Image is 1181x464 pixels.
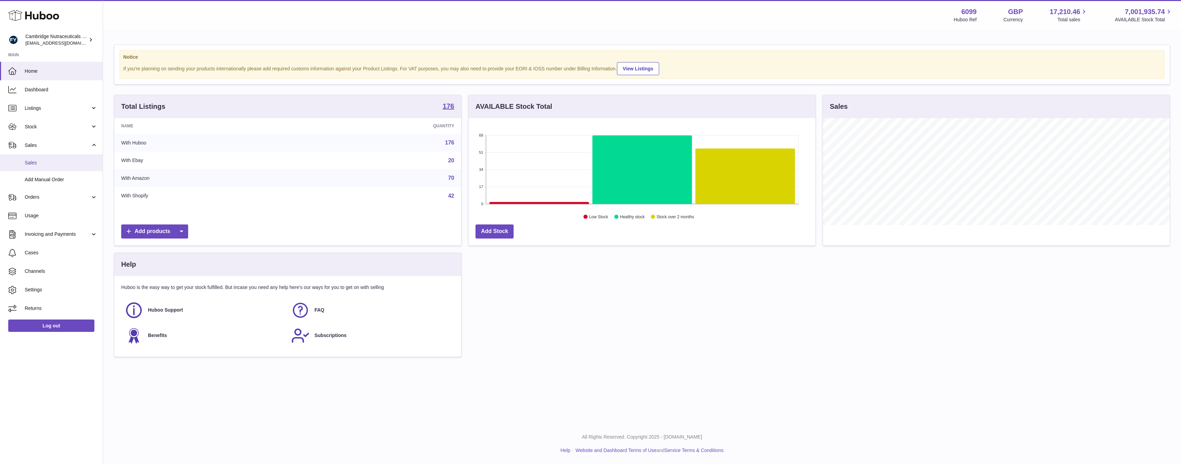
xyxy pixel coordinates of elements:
[1125,7,1165,16] span: 7,001,935.74
[479,185,483,189] text: 17
[314,307,324,313] span: FAQ
[575,448,656,453] a: Website and Dashboard Terms of Use
[830,102,848,111] h3: Sales
[123,54,1161,60] strong: Notice
[620,214,645,219] text: Healthy stock
[25,194,90,200] span: Orders
[148,307,183,313] span: Huboo Support
[25,250,98,256] span: Cases
[25,231,90,237] span: Invoicing and Payments
[445,140,454,146] a: 176
[961,7,977,16] strong: 6099
[291,301,451,320] a: FAQ
[125,326,284,345] a: Benefits
[448,158,454,163] a: 20
[481,202,483,206] text: 0
[665,448,724,453] a: Service Terms & Conditions
[1115,16,1173,23] span: AVAILABLE Stock Total
[304,118,461,134] th: Quantity
[561,448,571,453] a: Help
[1057,16,1088,23] span: Total sales
[291,326,451,345] a: Subscriptions
[25,287,98,293] span: Settings
[25,86,98,93] span: Dashboard
[479,167,483,172] text: 34
[479,133,483,137] text: 68
[448,193,454,199] a: 42
[573,447,723,454] li: and
[148,332,167,339] span: Benefits
[121,284,454,291] p: Huboo is the easy way to get your stock fulfilled. But incase you need any help here's our ways f...
[1115,7,1173,23] a: 7,001,935.74 AVAILABLE Stock Total
[443,103,454,109] strong: 176
[125,301,284,320] a: Huboo Support
[121,260,136,269] h3: Help
[475,102,552,111] h3: AVAILABLE Stock Total
[25,305,98,312] span: Returns
[114,152,304,170] td: With Ebay
[1050,7,1088,23] a: 17,210.46 Total sales
[114,118,304,134] th: Name
[656,214,694,219] text: Stock over 2 months
[25,268,98,275] span: Channels
[8,320,94,332] a: Log out
[114,187,304,205] td: With Shopify
[123,61,1161,75] div: If you're planning on sending your products internationally please add required customs informati...
[314,332,346,339] span: Subscriptions
[114,169,304,187] td: With Amazon
[8,35,19,45] img: huboo@camnutra.com
[589,214,608,219] text: Low Stock
[25,33,87,46] div: Cambridge Nutraceuticals Ltd
[108,434,1176,440] p: All Rights Reserved. Copyright 2025 - [DOMAIN_NAME]
[1050,7,1080,16] span: 17,210.46
[25,124,90,130] span: Stock
[954,16,977,23] div: Huboo Ref
[25,160,98,166] span: Sales
[448,175,454,181] a: 70
[121,224,188,239] a: Add products
[25,176,98,183] span: Add Manual Order
[1008,7,1023,16] strong: GBP
[25,212,98,219] span: Usage
[25,105,90,112] span: Listings
[475,224,514,239] a: Add Stock
[121,102,165,111] h3: Total Listings
[443,103,454,111] a: 176
[479,150,483,154] text: 51
[25,142,90,149] span: Sales
[25,40,101,46] span: [EMAIL_ADDRESS][DOMAIN_NAME]
[114,134,304,152] td: With Huboo
[1004,16,1023,23] div: Currency
[25,68,98,74] span: Home
[617,62,659,75] a: View Listings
